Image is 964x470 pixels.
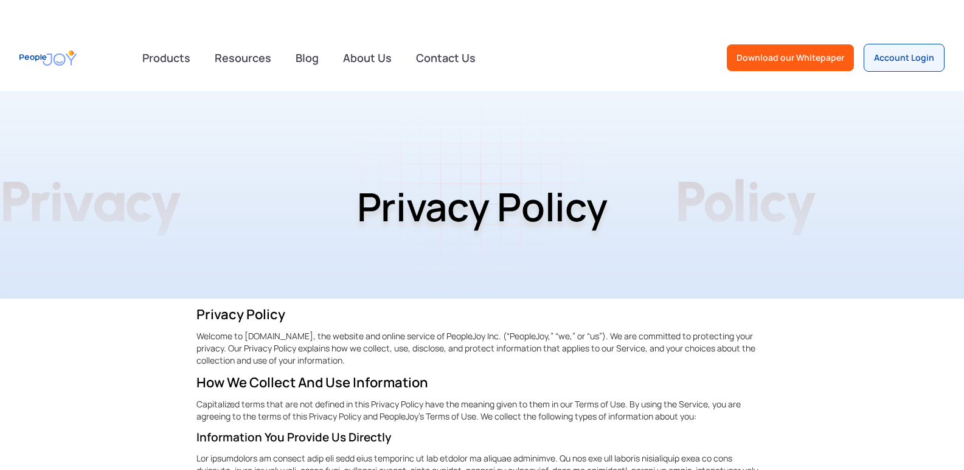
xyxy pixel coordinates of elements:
div: Capitalized terms that are not defined in this Privacy Policy have the meaning given to them in o... [196,398,768,423]
h4: Privacy Policy [196,305,768,324]
div: Account Login [874,52,934,64]
a: Account Login [864,44,945,72]
h4: How we collect and use information [196,373,768,392]
a: Blog [288,44,326,71]
div: Products [135,46,198,70]
div: Welcome to [DOMAIN_NAME], the website and online service of PeopleJoy Inc. (“PeopleJoy,” “we,” or... [196,330,768,367]
a: Resources [207,44,279,71]
div: Download our Whitepaper [737,52,844,64]
a: About Us [336,44,399,71]
a: Contact Us [409,44,483,71]
a: home [19,44,77,72]
a: Download our Whitepaper [727,44,854,71]
h1: Privacy Policy [32,156,932,258]
h6: Information you provide us directly [196,429,768,446]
